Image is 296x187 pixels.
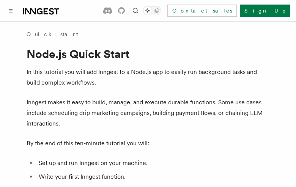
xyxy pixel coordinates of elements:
[36,158,269,168] li: Set up and run Inngest on your machine.
[143,6,161,15] button: Toggle dark mode
[27,67,269,88] p: In this tutorial you will add Inngest to a Node.js app to easily run background tasks and build c...
[27,138,269,149] p: By the end of this ten-minute tutorial you will:
[240,5,290,17] a: Sign Up
[167,5,237,17] a: Contact sales
[27,47,269,61] h1: Node.js Quick Start
[36,171,269,182] li: Write your first Inngest function.
[27,30,78,38] a: Quick start
[27,97,269,129] p: Inngest makes it easy to build, manage, and execute durable functions. Some use cases include sch...
[131,6,140,15] button: Find something...
[6,6,15,15] button: Toggle navigation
